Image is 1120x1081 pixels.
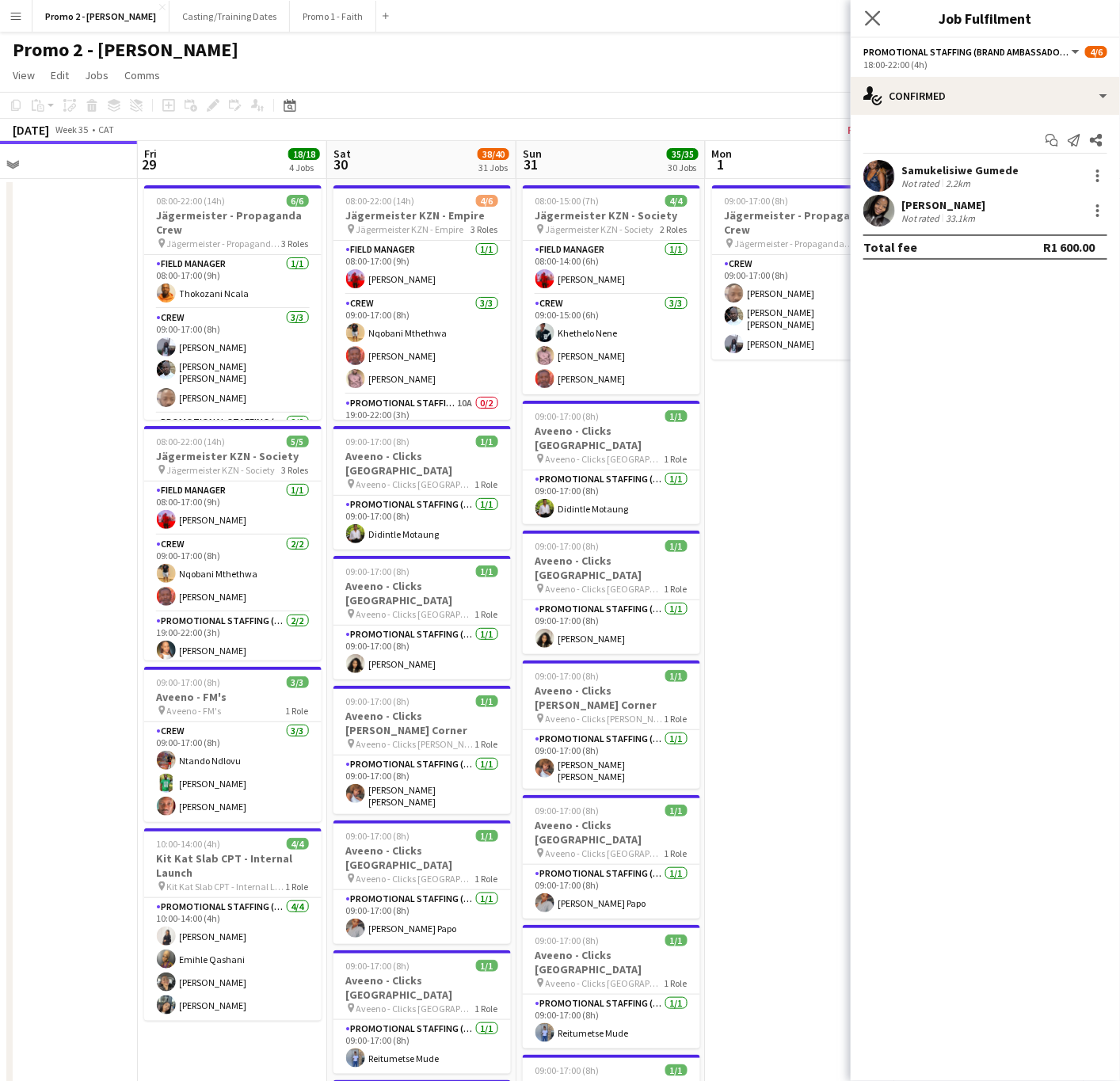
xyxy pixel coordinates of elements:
[333,426,511,550] app-job-card: 09:00-17:00 (8h)1/1Aveeno - Clicks [GEOGRAPHIC_DATA] Aveeno - Clicks [GEOGRAPHIC_DATA]1 RolePromo...
[286,881,309,893] span: 1 Role
[157,838,221,850] span: 10:00-14:00 (4h)
[52,124,92,135] span: Week 35
[476,830,498,842] span: 1/1
[546,453,665,465] span: Aveeno - Clicks [GEOGRAPHIC_DATA]
[710,155,733,173] span: 1
[333,295,511,394] app-card-role: Crew3/309:00-17:00 (8h)Nqobani Mthethwa[PERSON_NAME][PERSON_NAME]
[333,241,511,295] app-card-role: Field Manager1/108:00-17:00 (9h)[PERSON_NAME]
[167,238,282,249] span: Jägermeister - Propaganda Crew
[523,795,700,919] div: 09:00-17:00 (8h)1/1Aveeno - Clicks [GEOGRAPHIC_DATA] Aveeno - Clicks [GEOGRAPHIC_DATA]1 RolePromo...
[356,873,475,885] span: Aveeno - Clicks [GEOGRAPHIC_DATA]
[712,208,890,237] h3: Jägermeister - Propaganda Crew
[346,695,410,707] span: 09:00-17:00 (8h)
[290,1,376,32] button: Promo 1 - Faith
[356,1003,475,1014] span: Aveeno - Clicks [GEOGRAPHIC_DATA]
[356,478,475,490] span: Aveeno - Clicks [GEOGRAPHIC_DATA]
[535,1064,600,1076] span: 09:00-17:00 (8h)
[851,77,1120,115] div: Confirmed
[167,881,286,893] span: Kit Kat Slab CPT - Internal Launch
[523,995,700,1049] app-card-role: Promotional Staffing (Brand Ambassadors)1/109:00-17:00 (8h)Reitumetse Mude
[523,147,542,161] span: Sun
[546,713,665,725] span: Aveeno - Clicks [PERSON_NAME] Corner
[144,185,322,420] app-job-card: 08:00-22:00 (14h)6/6Jägermeister - Propaganda Crew Jägermeister - Propaganda Crew3 RolesField Man...
[523,470,700,524] app-card-role: Promotional Staffing (Brand Ambassadors)1/109:00-17:00 (8h)Didintle Motaung
[475,608,498,620] span: 1 Role
[841,120,924,140] button: Fix 19 errors
[78,65,115,86] a: Jobs
[144,309,322,413] app-card-role: Crew3/309:00-17:00 (8h)[PERSON_NAME][PERSON_NAME] [PERSON_NAME][PERSON_NAME]
[523,660,700,789] app-job-card: 09:00-17:00 (8h)1/1Aveeno - Clicks [PERSON_NAME] Corner Aveeno - Clicks [PERSON_NAME] Corner1 Rol...
[712,185,890,360] app-job-card: 09:00-17:00 (8h)3/3Jägermeister - Propaganda Crew Jägermeister - Propaganda Crew1 RoleCrew3/309:0...
[144,898,322,1021] app-card-role: Promotional Staffing (Brand Ambassadors)4/410:00-14:00 (4h)[PERSON_NAME]Emihle Qashani[PERSON_NAM...
[6,65,41,86] a: View
[523,730,700,789] app-card-role: Promotional Staffing (Brand Ambassadors)1/109:00-17:00 (8h)[PERSON_NAME] [PERSON_NAME]
[523,424,700,452] h3: Aveeno - Clicks [GEOGRAPHIC_DATA]
[668,162,698,173] div: 30 Jobs
[665,934,688,946] span: 1/1
[523,241,700,295] app-card-role: Field Manager1/108:00-14:00 (6h)[PERSON_NAME]
[144,667,322,822] app-job-card: 09:00-17:00 (8h)3/3Aveeno - FM's Aveeno - FM's1 RoleCrew3/309:00-17:00 (8h)Ntando Ndlovu[PERSON_N...
[333,820,511,944] app-job-card: 09:00-17:00 (8h)1/1Aveeno - Clicks [GEOGRAPHIC_DATA] Aveeno - Clicks [GEOGRAPHIC_DATA]1 RolePromo...
[476,960,498,972] span: 1/1
[535,540,600,552] span: 09:00-17:00 (8h)
[333,709,511,737] h3: Aveeno - Clicks [PERSON_NAME] Corner
[476,195,498,207] span: 4/6
[523,185,700,394] app-job-card: 08:00-15:00 (7h)4/4Jägermeister KZN - Society Jägermeister KZN - Society2 RolesField Manager1/108...
[661,223,688,235] span: 2 Roles
[333,208,511,223] h3: Jägermeister KZN - Empire
[665,805,688,816] span: 1/1
[333,147,351,161] span: Sat
[520,155,542,173] span: 31
[286,705,309,717] span: 1 Role
[523,554,700,582] h3: Aveeno - Clicks [GEOGRAPHIC_DATA]
[1085,46,1107,58] span: 4/6
[476,436,498,447] span: 1/1
[346,195,415,207] span: 08:00-22:00 (14h)
[665,977,688,989] span: 1 Role
[333,556,511,679] app-job-card: 09:00-17:00 (8h)1/1Aveeno - Clicks [GEOGRAPHIC_DATA] Aveeno - Clicks [GEOGRAPHIC_DATA]1 RolePromo...
[476,695,498,707] span: 1/1
[665,453,688,465] span: 1 Role
[712,147,733,161] span: Mon
[287,838,309,850] span: 4/4
[13,122,49,138] div: [DATE]
[712,255,890,360] app-card-role: Crew3/309:00-17:00 (8h)[PERSON_NAME][PERSON_NAME] [PERSON_NAME][PERSON_NAME]
[333,496,511,550] app-card-role: Promotional Staffing (Brand Ambassadors)1/109:00-17:00 (8h)Didintle Motaung
[476,565,498,577] span: 1/1
[475,1003,498,1014] span: 1 Role
[124,68,160,82] span: Comms
[356,608,475,620] span: Aveeno - Clicks [GEOGRAPHIC_DATA]
[167,464,276,476] span: Jägermeister KZN - Society
[144,535,322,612] app-card-role: Crew2/209:00-17:00 (8h)Nqobani Mthethwa[PERSON_NAME]
[546,847,665,859] span: Aveeno - Clicks [GEOGRAPHIC_DATA]
[282,238,309,249] span: 3 Roles
[144,828,322,1021] app-job-card: 10:00-14:00 (4h)4/4Kit Kat Slab CPT - Internal Launch Kit Kat Slab CPT - Internal Launch1 RolePro...
[523,948,700,976] h3: Aveeno - Clicks [GEOGRAPHIC_DATA]
[144,426,322,660] app-job-card: 08:00-22:00 (14h)5/5Jägermeister KZN - Society Jägermeister KZN - Society3 RolesField Manager1/10...
[475,478,498,490] span: 1 Role
[523,401,700,524] app-job-card: 09:00-17:00 (8h)1/1Aveeno - Clicks [GEOGRAPHIC_DATA] Aveeno - Clicks [GEOGRAPHIC_DATA]1 RolePromo...
[665,670,688,682] span: 1/1
[144,413,322,490] app-card-role: Promotional Staffing (Brand Ambassadors)2/2
[44,65,75,86] a: Edit
[665,410,688,422] span: 1/1
[863,46,1069,58] span: Promotional Staffing (Brand Ambassadors)
[98,124,114,135] div: CAT
[863,59,1107,70] div: 18:00-22:00 (4h)
[142,155,157,173] span: 29
[13,38,238,62] h1: Promo 2 - [PERSON_NAME]
[13,68,35,82] span: View
[287,676,309,688] span: 3/3
[333,1020,511,1074] app-card-role: Promotional Staffing (Brand Ambassadors)1/109:00-17:00 (8h)Reitumetse Mude
[333,686,511,814] div: 09:00-17:00 (8h)1/1Aveeno - Clicks [PERSON_NAME] Corner Aveeno - Clicks [PERSON_NAME] Corner1 Rol...
[546,583,665,595] span: Aveeno - Clicks [GEOGRAPHIC_DATA]
[333,185,511,420] div: 08:00-22:00 (14h)4/6Jägermeister KZN - Empire Jägermeister KZN - Empire3 RolesField Manager1/108:...
[901,212,943,224] div: Not rated
[144,208,322,237] h3: Jägermeister - Propaganda Crew
[523,818,700,847] h3: Aveeno - Clicks [GEOGRAPHIC_DATA]
[535,195,600,207] span: 08:00-15:00 (7h)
